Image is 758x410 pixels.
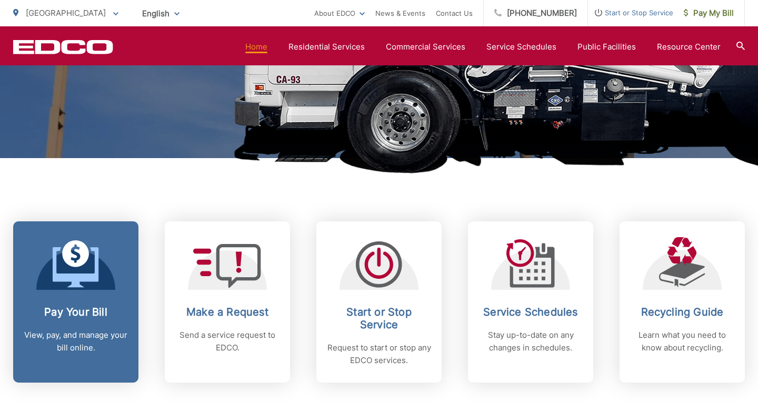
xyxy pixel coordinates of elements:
[327,341,431,367] p: Request to start or stop any EDCO services.
[478,329,583,354] p: Stay up-to-date on any changes in schedules.
[436,7,473,19] a: Contact Us
[134,4,187,23] span: English
[165,221,290,383] a: Make a Request Send a service request to EDCO.
[386,41,465,53] a: Commercial Services
[684,7,734,19] span: Pay My Bill
[375,7,425,19] a: News & Events
[630,306,734,318] h2: Recycling Guide
[630,329,734,354] p: Learn what you need to know about recycling.
[327,306,431,331] h2: Start or Stop Service
[175,329,280,354] p: Send a service request to EDCO.
[478,306,583,318] h2: Service Schedules
[657,41,721,53] a: Resource Center
[468,221,593,383] a: Service Schedules Stay up-to-date on any changes in schedules.
[314,7,365,19] a: About EDCO
[24,329,128,354] p: View, pay, and manage your bill online.
[26,8,106,18] span: [GEOGRAPHIC_DATA]
[175,306,280,318] h2: Make a Request
[24,306,128,318] h2: Pay Your Bill
[13,221,138,383] a: Pay Your Bill View, pay, and manage your bill online.
[620,221,745,383] a: Recycling Guide Learn what you need to know about recycling.
[486,41,556,53] a: Service Schedules
[13,40,113,54] a: EDCD logo. Return to the homepage.
[245,41,267,53] a: Home
[288,41,365,53] a: Residential Services
[577,41,636,53] a: Public Facilities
